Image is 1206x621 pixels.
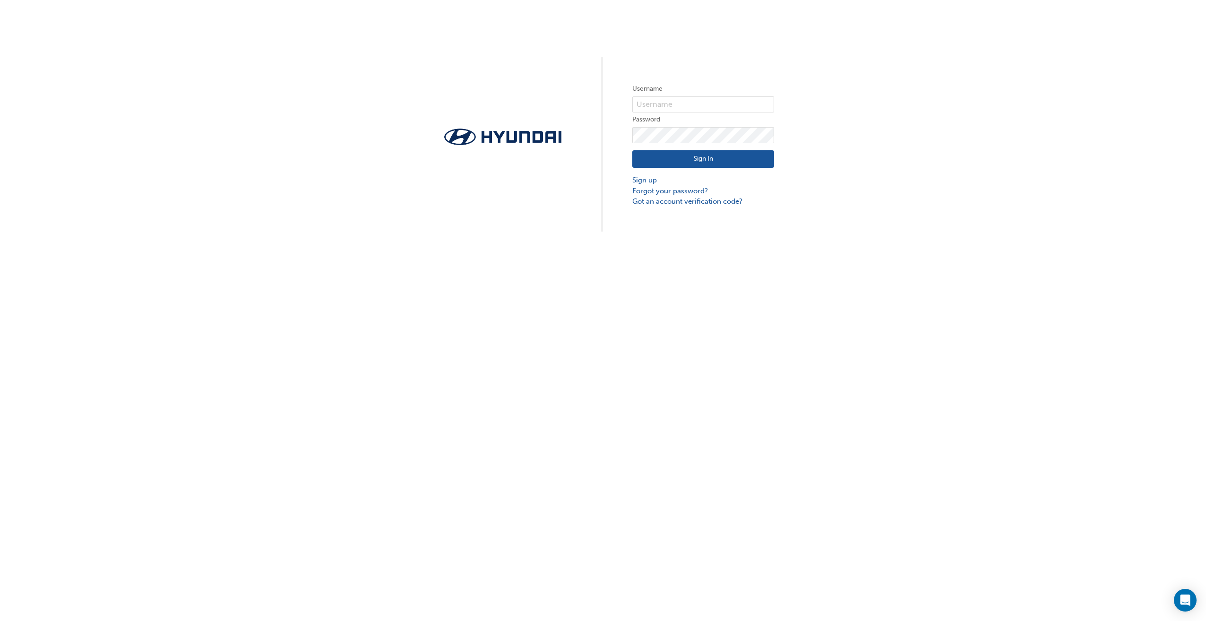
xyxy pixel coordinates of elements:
input: Username [632,96,774,112]
div: Open Intercom Messenger [1174,589,1197,612]
a: Forgot your password? [632,186,774,197]
label: Username [632,83,774,95]
button: Sign In [632,150,774,168]
label: Password [632,114,774,125]
a: Sign up [632,175,774,186]
img: Trak [432,126,574,148]
a: Got an account verification code? [632,196,774,207]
